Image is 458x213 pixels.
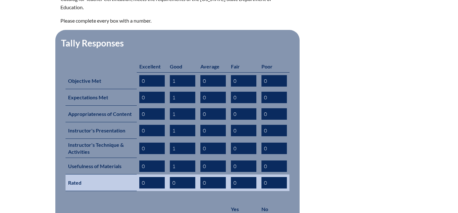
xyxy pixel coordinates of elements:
[137,60,167,73] th: Excellent
[60,38,124,48] legend: Tally Responses
[60,17,284,25] p: Please complete every box with a number.
[66,106,137,122] th: Appropriateness of Content
[198,60,228,73] th: Average
[66,89,137,106] th: Expectations Met
[66,139,137,158] th: Instructor's Technique & Activities
[66,174,137,191] th: Rated
[66,72,137,89] th: Objective Met
[167,60,198,73] th: Good
[66,122,137,139] th: Instructor's Presentation
[259,60,289,73] th: Poor
[66,158,137,174] th: Usefulness of Materials
[228,60,259,73] th: Fair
